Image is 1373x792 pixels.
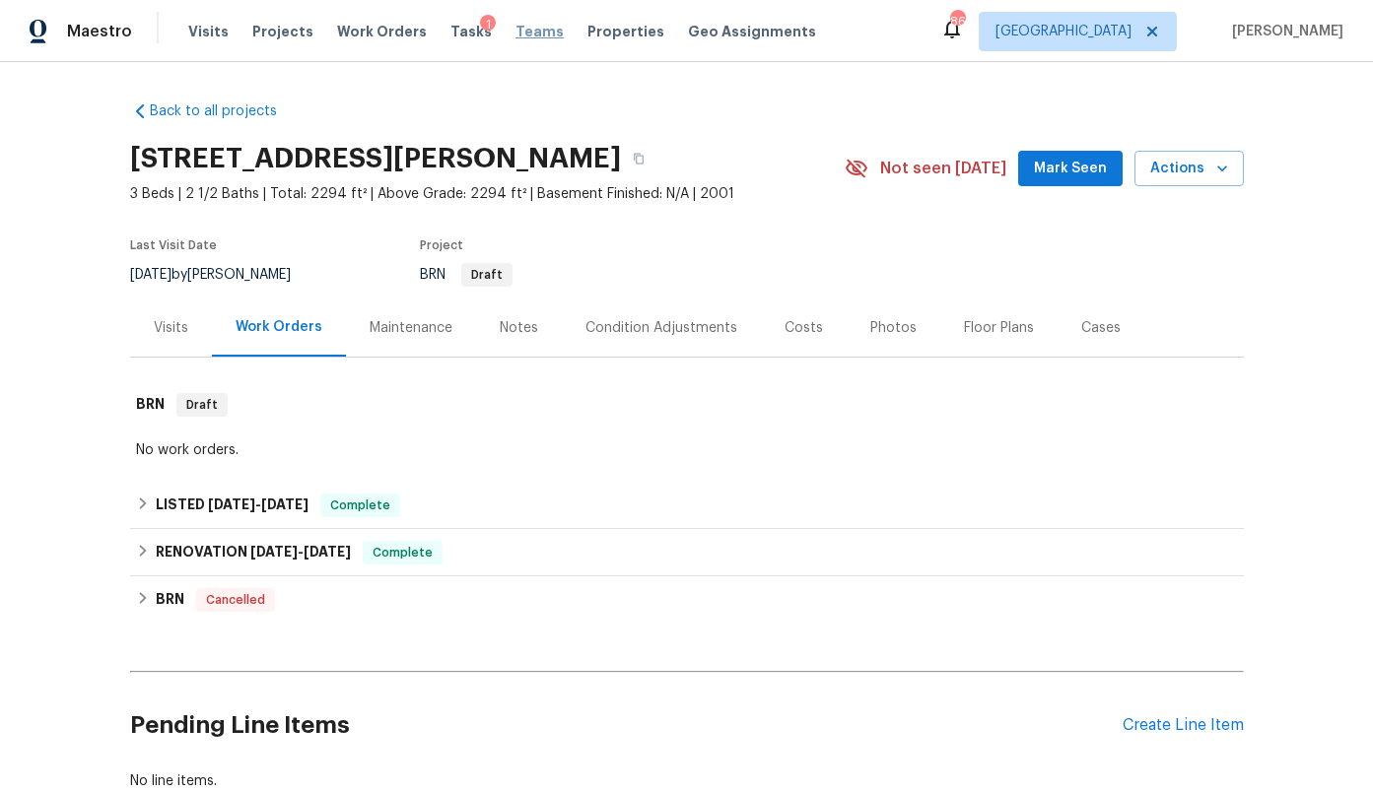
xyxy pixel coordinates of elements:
span: Geo Assignments [688,22,816,41]
button: Actions [1134,151,1244,187]
span: Maestro [67,22,132,41]
span: [DATE] [304,545,351,559]
h2: Pending Line Items [130,680,1123,771]
span: Tasks [450,25,492,38]
button: Mark Seen [1018,151,1123,187]
div: No work orders. [136,440,1238,460]
div: RENOVATION [DATE]-[DATE]Complete [130,529,1244,576]
div: BRN Cancelled [130,576,1244,624]
span: BRN [420,268,513,282]
h6: BRN [136,393,165,417]
div: Cases [1081,318,1121,338]
div: BRN Draft [130,373,1244,436]
span: [DATE] [130,268,172,282]
span: Projects [252,22,313,41]
span: Actions [1150,157,1228,181]
span: Work Orders [337,22,427,41]
span: - [208,497,309,511]
span: Draft [463,269,511,281]
div: Maintenance [370,318,452,338]
span: Cancelled [198,590,273,610]
span: 3 Beds | 2 1/2 Baths | Total: 2294 ft² | Above Grade: 2294 ft² | Basement Finished: N/A | 2001 [130,184,845,204]
span: - [250,545,351,559]
span: Complete [322,495,398,515]
span: Visits [188,22,229,41]
div: Floor Plans [964,318,1034,338]
h6: BRN [156,588,184,612]
span: [PERSON_NAME] [1224,22,1343,41]
div: Work Orders [236,317,322,337]
span: [GEOGRAPHIC_DATA] [995,22,1132,41]
div: Visits [154,318,188,338]
span: [DATE] [261,497,309,511]
button: Copy Address [621,141,656,176]
span: Complete [365,543,441,562]
span: Project [420,239,463,251]
div: Condition Adjustments [585,318,737,338]
span: Last Visit Date [130,239,217,251]
span: Properties [587,22,664,41]
div: 86 [950,12,964,32]
span: Teams [515,22,564,41]
div: Costs [785,318,823,338]
h2: [STREET_ADDRESS][PERSON_NAME] [130,149,621,168]
div: Create Line Item [1123,716,1244,735]
div: No line items. [130,771,1244,791]
div: Notes [500,318,538,338]
span: Not seen [DATE] [880,159,1006,178]
span: Draft [178,395,226,415]
a: Back to all projects [130,101,319,121]
div: LISTED [DATE]-[DATE]Complete [130,482,1244,529]
h6: LISTED [156,494,309,517]
span: [DATE] [250,545,298,559]
span: [DATE] [208,497,255,511]
div: 1 [480,15,496,34]
span: Mark Seen [1034,157,1107,181]
div: Photos [870,318,917,338]
h6: RENOVATION [156,541,351,564]
div: by [PERSON_NAME] [130,263,314,287]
